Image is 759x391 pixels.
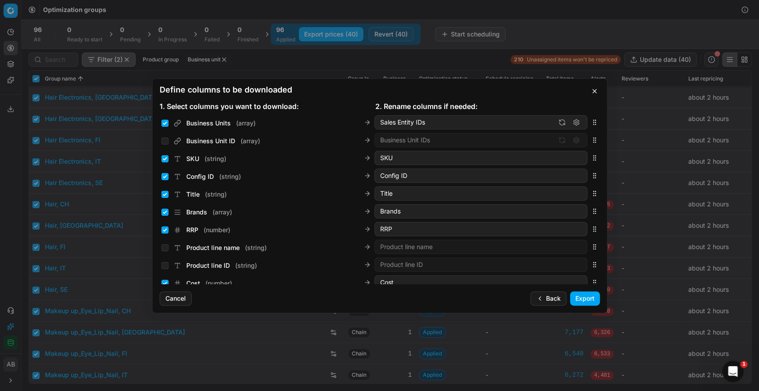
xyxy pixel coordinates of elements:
[236,119,256,128] span: ( array )
[530,291,566,306] button: Back
[219,172,241,181] span: ( string )
[186,261,230,270] span: Product line ID
[740,361,747,368] span: 1
[213,208,232,217] span: ( array )
[205,190,227,199] span: ( string )
[186,154,199,163] span: SKU
[160,86,600,94] h2: Define columns to be downloaded
[186,279,200,288] span: Cost
[204,226,230,234] span: ( number )
[205,279,232,288] span: ( number )
[160,291,192,306] button: Cancel
[186,208,207,217] span: Brands
[186,190,200,199] span: Title
[235,261,257,270] span: ( string )
[570,291,600,306] button: Export
[186,137,235,145] span: Business Unit ID
[245,243,267,252] span: ( string )
[160,101,375,112] div: 1. Select columns you want to download:
[722,361,743,382] iframe: Intercom live chat
[375,101,591,112] div: 2. Rename columns if needed:
[186,172,214,181] span: Config ID
[186,243,240,252] span: Product line name
[186,119,231,128] span: Business Units
[186,226,198,234] span: RRP
[241,137,260,145] span: ( array )
[205,154,226,163] span: ( string )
